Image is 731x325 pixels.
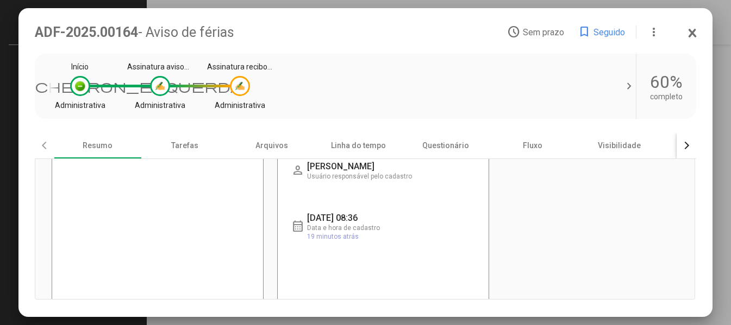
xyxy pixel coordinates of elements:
[650,92,683,101] font: completo
[593,27,625,37] font: Seguido
[523,27,564,37] font: Sem prazo
[523,141,542,150] font: Fluxo
[650,72,683,92] font: 60%
[255,141,288,150] font: Arquivos
[215,101,265,110] font: Administrativa
[71,62,89,71] font: Início
[647,26,660,39] mat-icon: more_vert
[331,141,386,150] font: Linha do tempo
[507,26,520,39] mat-icon: access_time
[307,233,359,240] font: 19 minutos atrás
[598,141,641,150] font: Visibilidade
[35,24,138,40] font: ADF-2025.00164
[35,79,243,94] font: chevron_esquerda
[127,62,189,80] font: Assinatura aviso de férias
[83,141,113,150] font: Resumo
[135,101,185,110] font: Administrativa
[422,141,469,150] font: Questionário
[138,24,234,40] font: - Aviso de férias
[207,62,272,80] font: Assinatura recibo de férias
[578,26,591,39] mat-icon: bookmark
[623,79,636,94] font: chevron_right
[55,101,105,110] font: Administrativa
[171,141,198,150] font: Tarefas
